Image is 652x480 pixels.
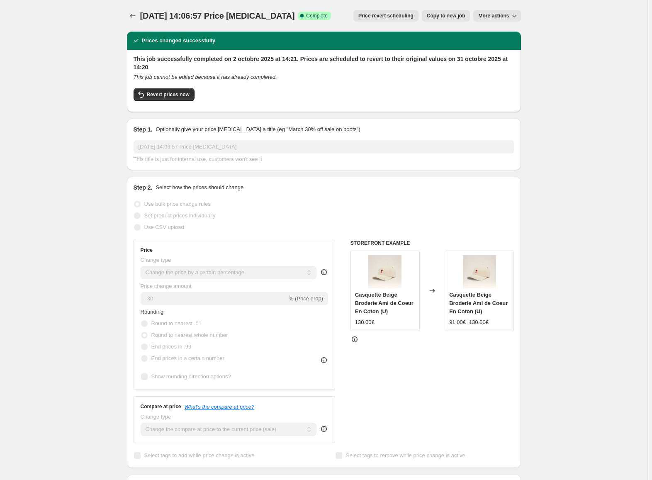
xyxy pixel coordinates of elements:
i: This job cannot be edited because it has already completed. [134,74,277,80]
div: 91.00€ [449,318,466,326]
span: Price change amount [141,283,192,289]
span: % (Price drop) [289,295,323,302]
input: -15 [141,292,287,305]
span: Change type [141,257,171,263]
span: Price revert scheduling [358,12,414,19]
div: help [320,268,328,276]
h2: Step 1. [134,125,153,134]
span: Revert prices now [147,91,190,98]
button: Price change jobs [127,10,139,22]
h2: This job successfully completed on 2 octobre 2025 at 14:21. Prices are scheduled to revert to the... [134,55,514,71]
h2: Prices changed successfully [142,37,216,45]
span: Set product prices individually [144,212,216,219]
div: help [320,425,328,433]
input: 30% off holiday sale [134,140,514,154]
img: UCP116.DE0039_c059edba-1b10-4c23-b405-e140520d93b4_80x.jpg [368,255,401,288]
span: More actions [478,12,509,19]
button: Revert prices now [134,88,195,101]
p: Optionally give your price [MEDICAL_DATA] a title (eg "March 30% off sale on boots") [156,125,360,134]
h6: STOREFRONT EXAMPLE [350,240,514,246]
button: Copy to new job [422,10,470,22]
span: Show rounding direction options? [151,373,231,380]
p: Select how the prices should change [156,183,243,192]
span: Casquette Beige Broderie Ami de Coeur En Coton (U) [355,292,414,314]
h3: Price [141,247,153,253]
span: End prices in .99 [151,344,192,350]
span: Round to nearest whole number [151,332,228,338]
button: Price revert scheduling [353,10,418,22]
span: Rounding [141,309,164,315]
span: Change type [141,414,171,420]
img: UCP116.DE0039_c059edba-1b10-4c23-b405-e140520d93b4_80x.jpg [463,255,496,288]
h3: Compare at price [141,403,181,410]
span: Select tags to remove while price change is active [346,452,465,458]
span: Use bulk price change rules [144,201,211,207]
span: Copy to new job [427,12,465,19]
span: This title is just for internal use, customers won't see it [134,156,262,162]
strike: 130.00€ [469,318,489,326]
span: Round to nearest .01 [151,320,202,326]
button: More actions [473,10,521,22]
span: Select tags to add while price change is active [144,452,255,458]
h2: Step 2. [134,183,153,192]
span: [DATE] 14:06:57 Price [MEDICAL_DATA] [140,11,295,20]
span: Complete [306,12,327,19]
div: 130.00€ [355,318,375,326]
span: Use CSV upload [144,224,184,230]
button: What's the compare at price? [185,404,255,410]
span: End prices in a certain number [151,355,224,361]
span: Casquette Beige Broderie Ami de Coeur En Coton (U) [449,292,508,314]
